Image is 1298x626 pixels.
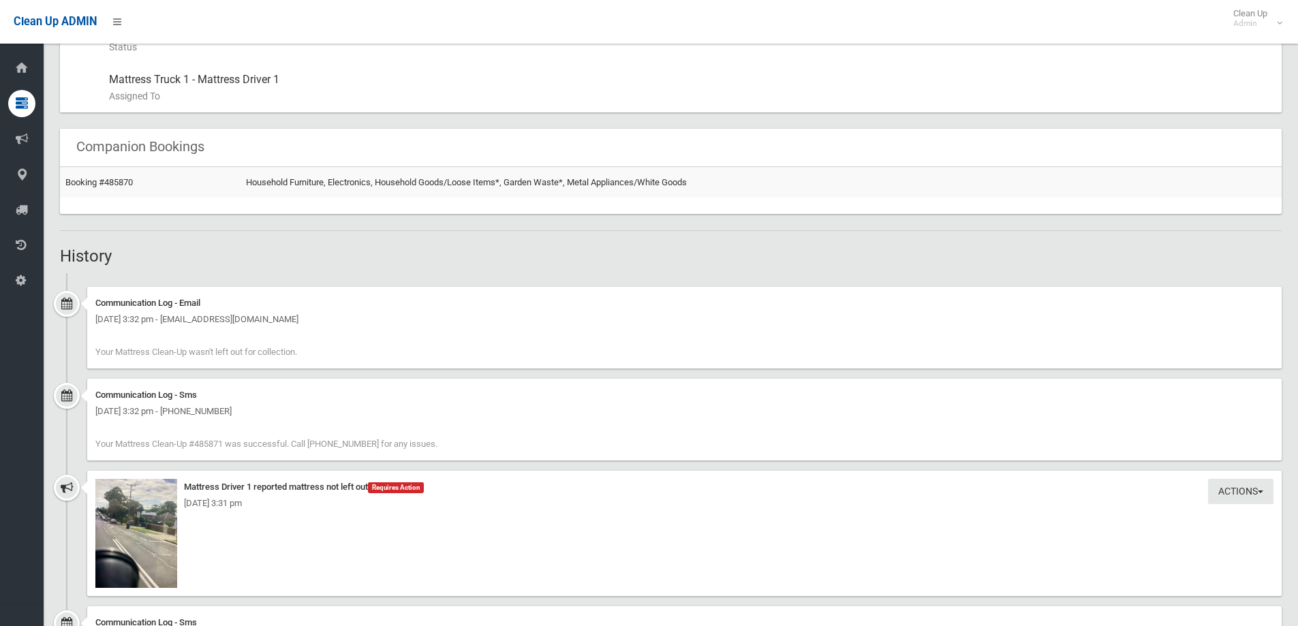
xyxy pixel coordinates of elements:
span: Clean Up [1226,8,1281,29]
div: [DATE] 3:31 pm [95,495,1273,512]
div: [DATE] 3:32 pm - [EMAIL_ADDRESS][DOMAIN_NAME] [95,311,1273,328]
button: Actions [1208,479,1273,504]
span: Requires Action [368,482,424,493]
span: Your Mattress Clean-Up wasn't left out for collection. [95,347,297,357]
h2: History [60,247,1282,265]
small: Assigned To [109,88,1271,104]
small: Status [109,39,1271,55]
div: Mattress Truck 1 - Mattress Driver 1 [109,63,1271,112]
header: Companion Bookings [60,134,221,160]
div: Communication Log - Sms [95,387,1273,403]
div: [DATE] 3:32 pm - [PHONE_NUMBER] [95,403,1273,420]
div: Communication Log - Email [95,295,1273,311]
div: Mattress Driver 1 reported mattress not left out [95,479,1273,495]
span: Clean Up ADMIN [14,15,97,28]
img: image.jpg [95,479,177,588]
span: Your Mattress Clean-Up #485871 was successful. Call [PHONE_NUMBER] for any issues. [95,439,437,449]
td: Household Furniture, Electronics, Household Goods/Loose Items*, Garden Waste*, Metal Appliances/W... [241,167,1282,198]
small: Admin [1233,18,1267,29]
a: Booking #485870 [65,177,133,187]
